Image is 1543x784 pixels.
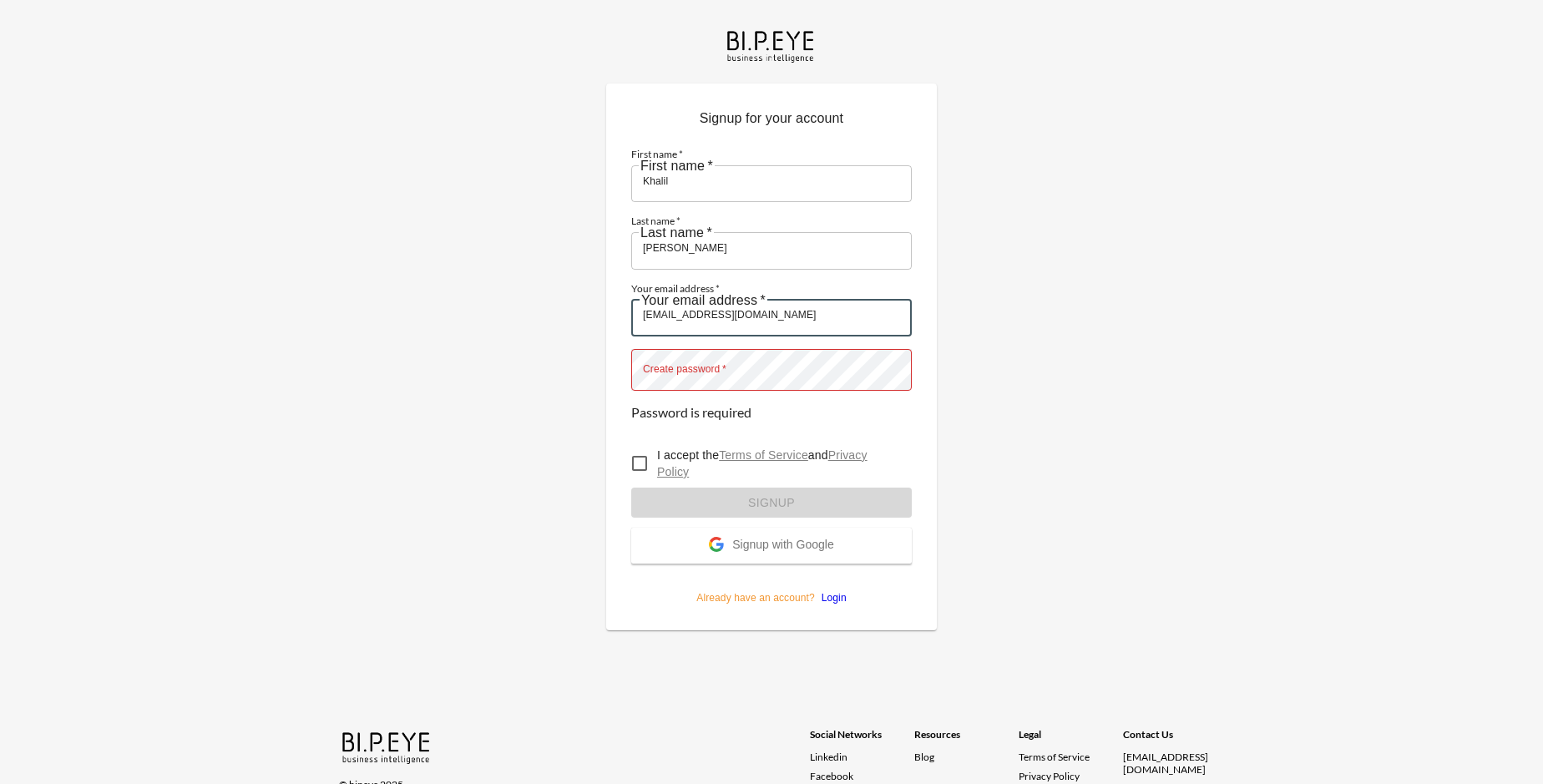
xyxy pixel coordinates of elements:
[631,148,912,160] label: First name
[631,215,912,227] label: Last name
[810,728,914,751] div: Social Networks
[815,592,847,604] a: Login
[914,751,934,763] a: Blog
[631,404,912,420] p: Password is required
[631,528,912,564] button: Signup with Google
[631,109,912,135] p: Signup for your account
[732,538,833,554] span: Signup with Google
[724,27,819,64] img: bipeye-logo
[657,447,898,480] p: I accept the and
[810,751,847,763] span: Linkedin
[657,448,868,478] a: Privacy Policy
[631,564,912,605] p: Already have an account?
[810,770,914,782] a: Facebook
[1123,728,1227,751] div: Contact Us
[1019,728,1123,751] div: Legal
[339,728,435,766] img: bipeye-logo
[810,770,853,782] span: Facebook
[631,282,912,295] label: Your email address
[810,751,914,763] a: Linkedin
[1123,751,1227,776] div: [EMAIL_ADDRESS][DOMAIN_NAME]
[1019,770,1080,782] a: Privacy Policy
[1019,751,1116,763] a: Terms of Service
[719,448,808,462] a: Terms of Service
[914,728,1019,751] div: Resources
